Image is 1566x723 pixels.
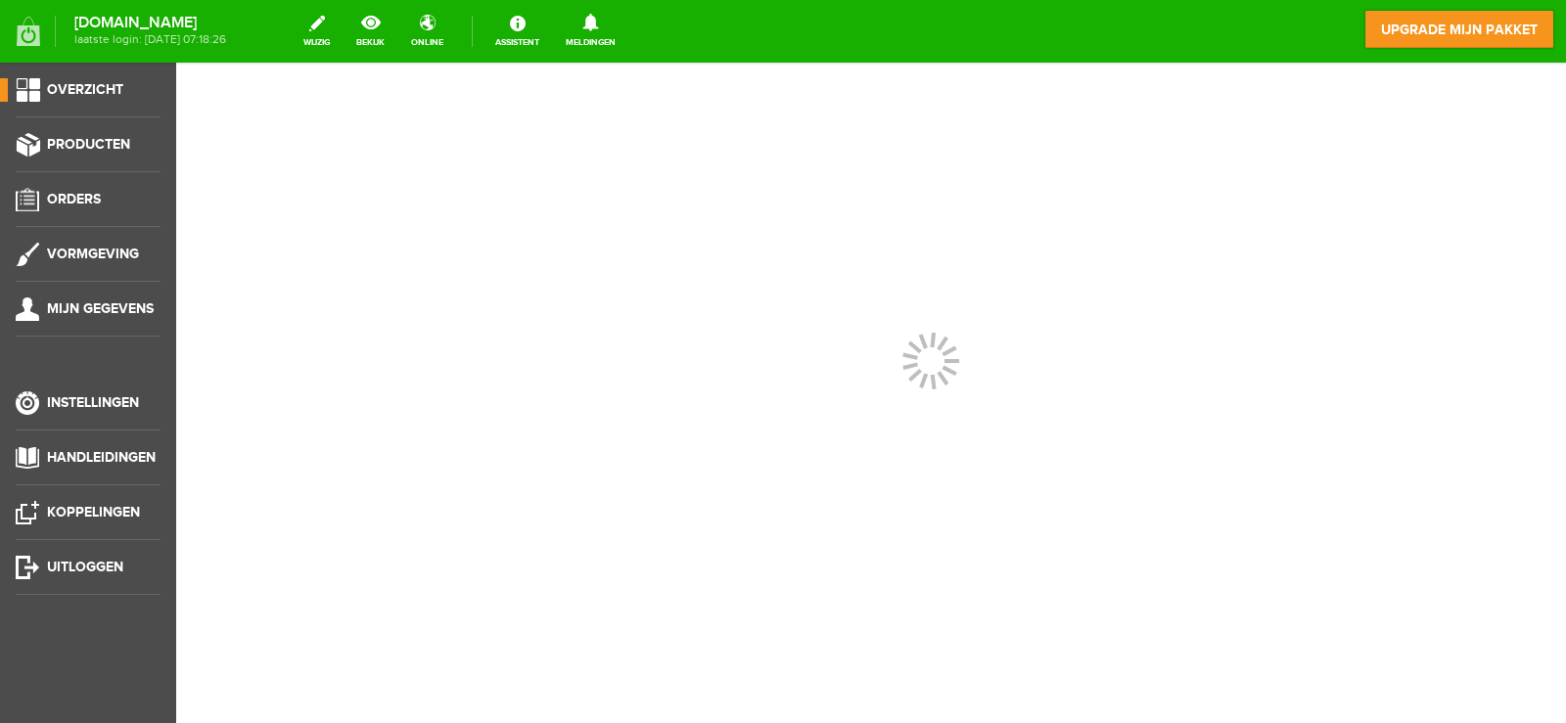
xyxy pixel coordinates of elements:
strong: [DOMAIN_NAME] [74,18,226,28]
a: online [399,10,455,53]
a: Meldingen [554,10,627,53]
a: wijzig [292,10,342,53]
span: laatste login: [DATE] 07:18:26 [74,34,226,45]
span: Orders [47,191,101,207]
span: Koppelingen [47,504,140,520]
span: Handleidingen [47,449,156,466]
a: Assistent [484,10,551,53]
span: Mijn gegevens [47,300,154,317]
span: Vormgeving [47,246,139,262]
span: Producten [47,136,130,153]
a: bekijk [345,10,396,53]
span: Instellingen [47,394,139,411]
span: Overzicht [47,81,123,98]
a: upgrade mijn pakket [1364,10,1554,49]
span: Uitloggen [47,559,123,575]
